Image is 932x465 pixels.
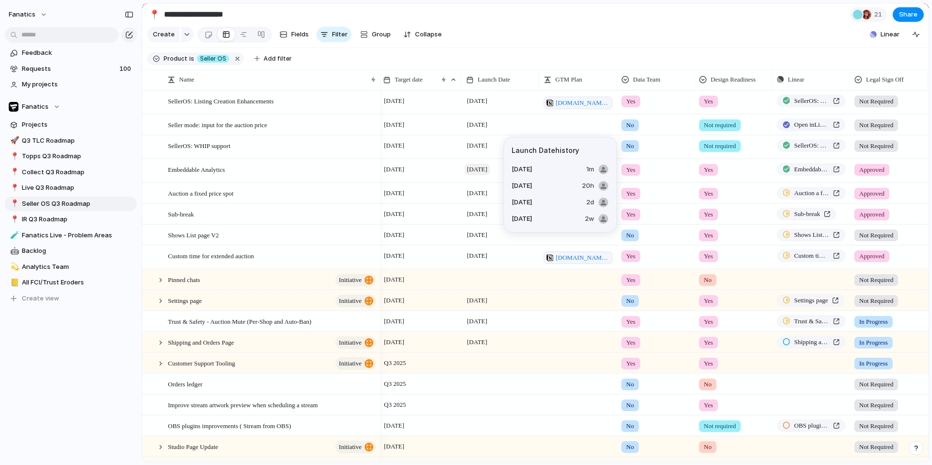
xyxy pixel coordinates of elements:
[382,140,407,151] span: [DATE]
[859,380,893,389] span: Not Required
[10,214,17,225] div: 📍
[382,95,407,107] span: [DATE]
[9,151,18,161] button: 📍
[147,7,162,22] button: 📍
[465,140,490,151] span: [DATE]
[777,95,846,107] a: SellerOS: Listing Creation Enhancements
[9,246,18,256] button: 🤖
[5,62,137,76] a: Requests100
[866,27,903,42] button: Linear
[355,27,396,42] button: Group
[585,214,594,224] span: 2w
[544,251,613,264] a: [DOMAIN_NAME][URL]
[777,229,846,241] a: Shows List page V2
[704,231,713,240] span: Yes
[704,97,713,106] span: Yes
[382,441,407,452] span: [DATE]
[859,421,893,431] span: Not Required
[382,208,407,220] span: [DATE]
[794,209,820,219] span: Sub-break
[9,262,18,272] button: 💫
[164,54,187,63] span: Product
[704,442,712,452] span: No
[704,120,736,130] span: Not required
[859,442,893,452] span: Not Required
[168,229,219,240] span: Shows List page V2
[335,357,376,370] button: initiative
[881,30,899,39] span: Linear
[147,27,180,42] button: Create
[626,231,634,240] span: No
[168,140,231,151] span: SellerOS: WHIP support
[859,251,884,261] span: Approved
[465,164,490,175] span: [DATE]
[335,274,376,286] button: initiative
[626,421,634,431] span: No
[626,97,635,106] span: Yes
[168,420,291,431] span: OBS plugins improvements ( Stream from OBS)
[5,197,137,211] a: 📍Seller OS Q3 Roadmap
[704,165,713,175] span: Yes
[777,336,846,349] a: Shipping and Orders Page
[5,291,137,306] button: Create view
[777,187,846,199] a: Auction a fixed price spot
[704,359,713,368] span: Yes
[339,357,362,370] span: initiative
[168,399,318,410] span: Improve stream artwork preview when scheduling a stream
[168,441,218,452] span: Studio Page Update
[465,229,490,241] span: [DATE]
[794,316,829,326] span: Trust & Safety - Auction Mute (Per-Shop and Auto-Ban)
[382,274,407,285] span: [DATE]
[704,338,713,348] span: Yes
[168,164,225,175] span: Embeddable Analytics
[544,97,613,109] a: [DOMAIN_NAME][URL]
[794,188,829,198] span: Auction a fixed price spot
[794,296,828,305] span: Settings page
[586,165,594,174] span: 1m
[399,27,446,42] button: Collapse
[859,231,893,240] span: Not Required
[626,317,635,327] span: Yes
[5,100,137,114] button: Fanatics
[859,400,893,410] span: Not Required
[5,260,137,274] a: 💫Analytics Team
[893,7,924,22] button: Share
[704,400,713,410] span: Yes
[339,440,362,454] span: initiative
[10,135,17,146] div: 🚀
[10,183,17,194] div: 📍
[382,119,407,131] span: [DATE]
[859,141,893,151] span: Not Required
[794,421,829,431] span: OBS plugins improvements ( Stream from OBS)
[9,136,18,146] button: 🚀
[10,166,17,178] div: 📍
[859,317,888,327] span: In Progress
[415,30,442,39] span: Collapse
[626,120,634,130] span: No
[859,275,893,285] span: Not Required
[153,30,175,39] span: Create
[794,96,829,106] span: SellerOS: Listing Creation Enhancements
[626,400,634,410] span: No
[316,27,351,42] button: Filter
[382,399,408,411] span: Q3 2025
[465,208,490,220] span: [DATE]
[9,183,18,193] button: 📍
[9,231,18,240] button: 🧪
[22,199,133,209] span: Seller OS Q3 Roadmap
[22,80,133,89] span: My projects
[5,244,137,258] a: 🤖Backlog
[794,120,829,130] span: Open in Linear
[626,141,634,151] span: No
[626,251,635,261] span: Yes
[512,198,532,207] span: [DATE]
[189,54,194,63] span: is
[249,52,298,66] button: Add filter
[22,167,133,177] span: Collect Q3 Roadmap
[22,136,133,146] span: Q3 TLC Roadmap
[168,336,234,348] span: Shipping and Orders Page
[633,75,660,84] span: Data Team
[777,163,846,176] a: Embeddable Analytics
[10,230,17,241] div: 🧪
